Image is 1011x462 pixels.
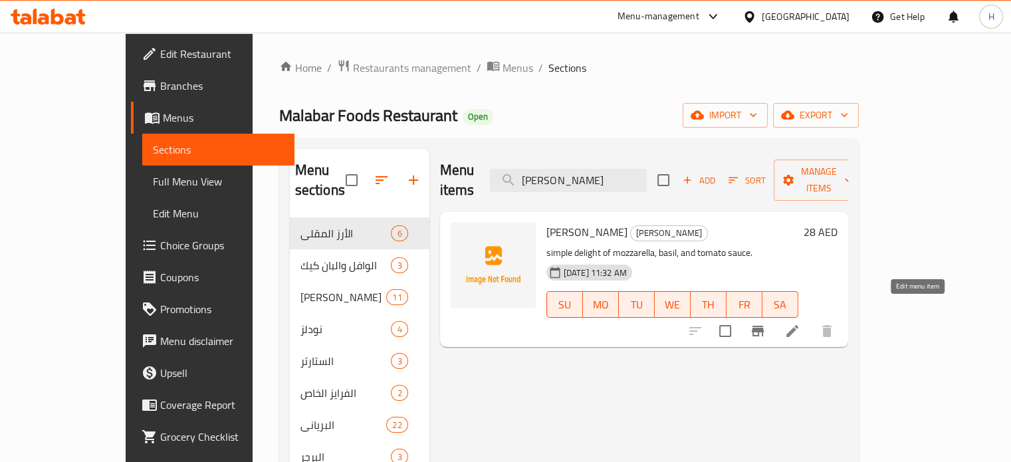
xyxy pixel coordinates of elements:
button: SA [762,291,798,318]
span: 6 [392,227,407,240]
button: Add [677,170,720,191]
span: Select to update [711,317,739,345]
a: Menu disclaimer [131,325,294,357]
div: [GEOGRAPHIC_DATA] [762,9,849,24]
a: Upsell [131,357,294,389]
button: Sort [725,170,768,191]
button: Add section [397,164,429,196]
span: Select section [649,166,677,194]
span: الأرز المقلي [300,225,392,241]
span: Choice Groups [160,237,284,253]
span: [DATE] 11:32 AM [558,267,632,279]
p: simple delight of mozzarella, basil, and tomato sauce. [546,245,798,261]
div: بيتزا [300,289,387,305]
span: Malabar Foods Restaurant [279,100,457,130]
div: items [386,417,407,433]
a: Choice Groups [131,229,294,261]
li: / [538,60,543,76]
span: Full Menu View [153,173,284,189]
div: الأرز المقلي6 [290,217,429,249]
button: delete [811,315,843,347]
span: 2 [392,387,407,400]
span: Restaurants management [353,60,471,76]
div: items [391,385,407,401]
span: Coverage Report [160,397,284,413]
div: الوافل والبان كيك3 [290,249,429,281]
span: [PERSON_NAME] [631,225,707,241]
a: Restaurants management [337,59,471,76]
span: Edit Restaurant [160,46,284,62]
div: items [391,225,407,241]
span: Manage items [784,164,852,197]
button: WE [655,291,691,318]
span: Select all sections [338,166,366,194]
a: Menus [131,102,294,134]
span: 3 [392,259,407,272]
span: البرياني [300,417,387,433]
div: البرياني22 [290,409,429,441]
span: Sort items [720,170,774,191]
div: items [391,353,407,369]
span: [PERSON_NAME] [300,289,387,305]
button: SU [546,291,583,318]
img: margherita pizza [451,223,536,308]
span: Sort [729,173,765,188]
span: Add item [677,170,720,191]
div: items [391,321,407,337]
div: بيتزا [630,225,708,241]
span: MO [588,295,614,314]
a: Grocery Checklist [131,421,294,453]
button: FR [727,291,762,318]
span: Edit Menu [153,205,284,221]
span: الوافل والبان كيك [300,257,392,273]
span: SU [552,295,578,314]
a: Edit Restaurant [131,38,294,70]
div: نودلز4 [290,313,429,345]
h2: Menu sections [295,160,346,200]
span: export [784,107,848,124]
a: Full Menu View [142,166,294,197]
button: Manage items [774,160,863,201]
span: FR [732,295,757,314]
span: [PERSON_NAME] [546,222,627,242]
span: الفرايز الخاص [300,385,392,401]
input: search [490,169,647,192]
span: import [693,107,757,124]
button: TU [619,291,655,318]
a: Home [279,60,322,76]
span: H [988,9,994,24]
span: Sort sections [366,164,397,196]
span: Promotions [160,301,284,317]
span: Add [681,173,717,188]
button: TH [691,291,727,318]
a: Coupons [131,261,294,293]
span: نودلز [300,321,392,337]
span: 11 [387,291,407,304]
button: import [683,103,768,128]
span: TU [624,295,649,314]
span: Branches [160,78,284,94]
h6: 28 AED [804,223,838,241]
a: Edit Menu [142,197,294,229]
span: Sections [153,142,284,158]
div: الفرايز الخاص2 [290,377,429,409]
div: [PERSON_NAME]11 [290,281,429,313]
span: Menu disclaimer [160,333,284,349]
button: export [773,103,859,128]
button: MO [583,291,619,318]
span: Menus [503,60,533,76]
span: Open [463,111,493,122]
h2: Menu items [440,160,475,200]
li: / [477,60,481,76]
span: الستارتر [300,353,392,369]
div: items [391,257,407,273]
span: 4 [392,323,407,336]
div: Menu-management [618,9,699,25]
span: Sections [548,60,586,76]
li: / [327,60,332,76]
